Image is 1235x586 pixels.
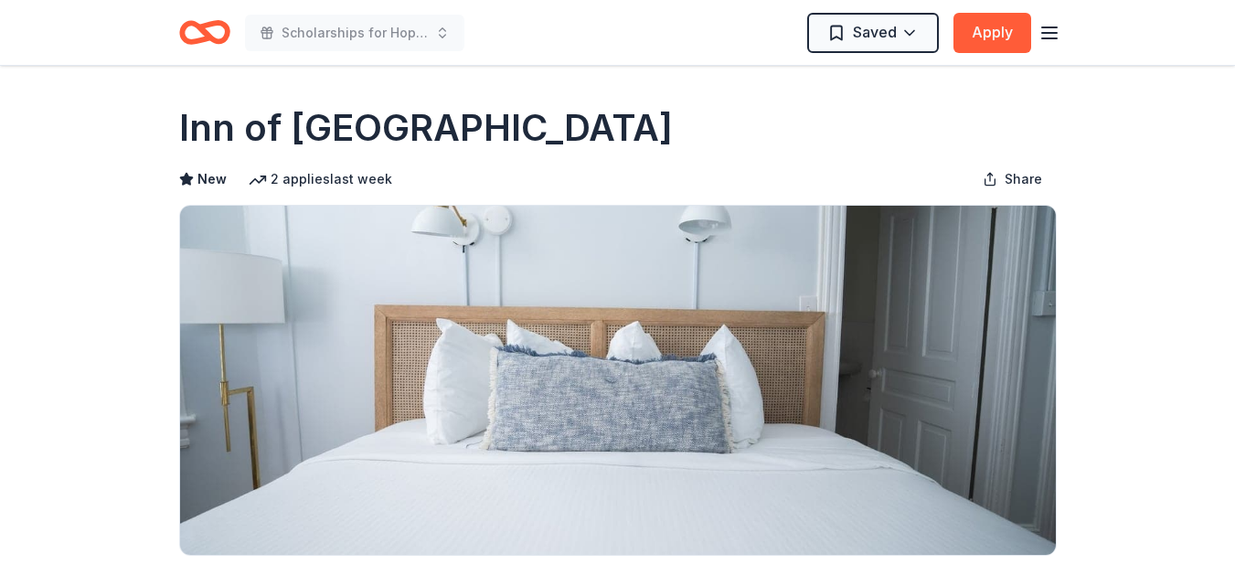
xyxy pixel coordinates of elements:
h1: Inn of [GEOGRAPHIC_DATA] [179,102,673,154]
img: Image for Inn of Cape May [180,206,1056,555]
button: Apply [953,13,1031,53]
button: Share [968,161,1057,197]
span: New [197,168,227,190]
span: Scholarships for Hope Beef and Ale [282,22,428,44]
div: 2 applies last week [249,168,392,190]
button: Scholarships for Hope Beef and Ale [245,15,464,51]
a: Home [179,11,230,54]
button: Saved [807,13,939,53]
span: Saved [853,20,897,44]
span: Share [1005,168,1042,190]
